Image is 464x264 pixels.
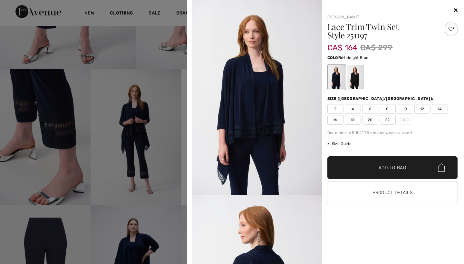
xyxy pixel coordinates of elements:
[327,15,360,19] a: [PERSON_NAME]
[360,42,393,54] span: CA$ 299
[397,115,413,125] span: 24
[327,104,343,114] span: 2
[414,104,430,114] span: 12
[327,55,343,60] span: Color:
[342,55,368,60] span: Midnight Blue
[379,164,406,171] span: Add to Bag
[327,141,352,147] span: Size Guide
[327,96,435,102] div: Size ([GEOGRAPHIC_DATA]/[GEOGRAPHIC_DATA]):
[327,23,436,39] h1: Lace Trim Twin Set Style 251197
[406,118,410,122] img: ring-m.svg
[438,163,445,172] img: Bag.svg
[432,104,448,114] span: 14
[327,115,343,125] span: 16
[327,37,358,52] span: CA$ 164
[362,104,378,114] span: 6
[327,181,458,204] button: Product Details
[15,5,28,10] span: Help
[327,130,458,136] div: Our model is 5'10"/178 cm and wears a size 6.
[362,115,378,125] span: 20
[380,104,396,114] span: 8
[327,156,458,179] button: Add to Bag
[347,65,363,89] div: Black
[345,115,361,125] span: 18
[345,104,361,114] span: 4
[328,65,345,89] div: Midnight Blue
[397,104,413,114] span: 10
[380,115,396,125] span: 22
